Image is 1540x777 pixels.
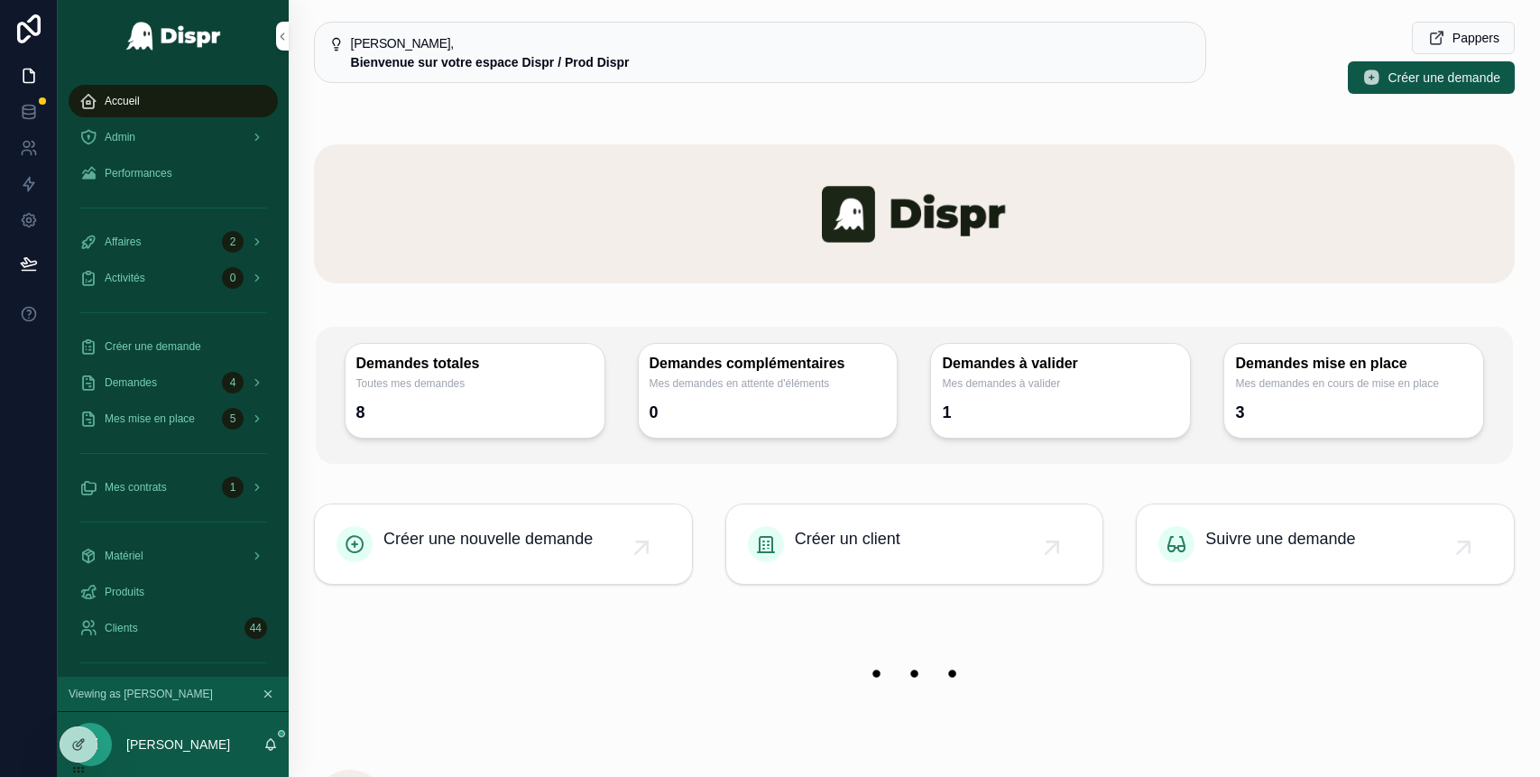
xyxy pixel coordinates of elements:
[69,540,278,572] a: Matériel
[105,375,157,390] span: Demandes
[82,734,98,755] span: JZ
[105,549,143,563] span: Matériel
[650,355,887,373] h3: Demandes complémentaires
[244,617,267,639] div: 44
[69,121,278,153] a: Admin
[58,72,289,677] div: scrollable content
[1348,61,1515,94] button: Créer une demande
[105,621,138,635] span: Clients
[795,526,900,551] span: Créer un client
[356,376,594,391] span: Toutes mes demandes
[1235,376,1472,391] span: Mes demandes en cours de mise en place
[105,271,145,285] span: Activités
[125,22,222,51] img: App logo
[105,94,140,108] span: Accueil
[105,339,201,354] span: Créer une demande
[222,231,244,253] div: 2
[1479,716,1522,759] iframe: Intercom live chat
[1235,398,1244,427] div: 3
[222,408,244,430] div: 5
[69,330,278,363] a: Créer une demande
[69,687,213,701] span: Viewing as [PERSON_NAME]
[222,372,244,393] div: 4
[942,355,1179,373] h3: Demandes à valider
[383,526,593,551] span: Créer une nouvelle demande
[1452,29,1499,47] span: Pappers
[650,376,887,391] span: Mes demandes en attente d'éléments
[105,130,135,144] span: Admin
[942,398,951,427] div: 1
[69,471,278,504] a: Mes contrats1
[1412,22,1515,54] button: Pappers
[69,576,278,608] a: Produits
[69,226,278,258] a: Affaires2
[126,735,230,754] p: [PERSON_NAME]
[105,412,195,426] span: Mes mise en place
[351,55,630,69] strong: Bienvenue sur votre espace Dispr / Prod Dispr
[1388,69,1500,87] span: Créer une demande
[69,85,278,117] a: Accueil
[351,37,1192,50] h5: Bonjour Jeremy,
[222,476,244,498] div: 1
[105,235,141,249] span: Affaires
[314,144,1515,283] img: banner-dispr.png
[222,267,244,289] div: 0
[650,398,659,427] div: 0
[726,504,1103,584] a: Créer un client
[1137,504,1514,584] a: Suivre une demande
[69,262,278,294] a: Activités0
[105,480,167,495] span: Mes contrats
[351,53,1192,71] div: **Bienvenue sur votre espace Dispr / Prod Dispr**
[105,585,144,599] span: Produits
[69,157,278,190] a: Performances
[105,166,172,180] span: Performances
[356,355,594,373] h3: Demandes totales
[1205,526,1355,551] span: Suivre une demande
[69,612,278,644] a: Clients44
[942,376,1179,391] span: Mes demandes à valider
[314,635,1515,713] img: 22208-banner-empty.png
[1235,355,1472,373] h3: Demandes mise en place
[315,504,692,584] a: Créer une nouvelle demande
[69,366,278,399] a: Demandes4
[69,402,278,435] a: Mes mise en place5
[356,398,365,427] div: 8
